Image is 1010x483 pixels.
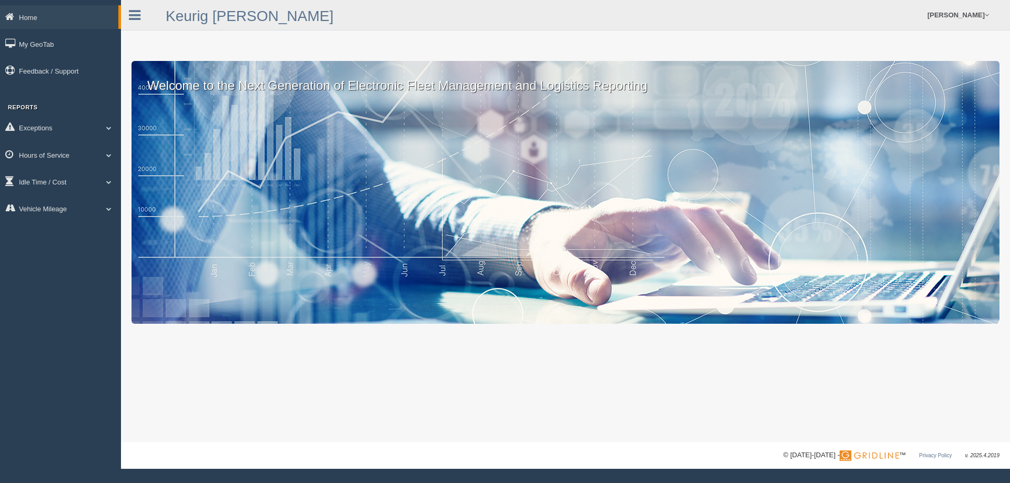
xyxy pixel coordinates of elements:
[166,8,334,24] a: Keurig [PERSON_NAME]
[965,453,999,458] span: v. 2025.4.2019
[132,61,999,95] p: Welcome to the Next Generation of Electronic Fleet Management and Logistics Reporting
[840,450,899,461] img: Gridline
[919,453,952,458] a: Privacy Policy
[783,450,999,461] div: © [DATE]-[DATE] - ™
